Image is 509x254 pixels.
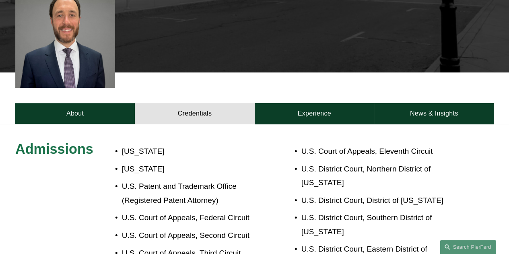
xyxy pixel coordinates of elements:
p: U.S. Court of Appeals, Federal Circuit [122,211,255,225]
p: U.S. Court of Appeals, Second Circuit [122,229,255,242]
p: U.S. Patent and Trademark Office (Registered Patent Attorney) [122,180,255,207]
span: Admissions [15,141,93,157]
p: U.S. Court of Appeals, Eleventh Circuit [301,145,454,158]
a: Search this site [440,240,496,254]
p: U.S. District Court, Northern District of [US_STATE] [301,162,454,190]
p: [US_STATE] [122,145,255,158]
p: [US_STATE] [122,162,255,176]
a: About [15,103,135,124]
a: News & Insights [374,103,494,124]
p: U.S. District Court, District of [US_STATE] [301,194,454,207]
a: Credentials [135,103,254,124]
a: Experience [255,103,374,124]
p: U.S. District Court, Southern District of [US_STATE] [301,211,454,239]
